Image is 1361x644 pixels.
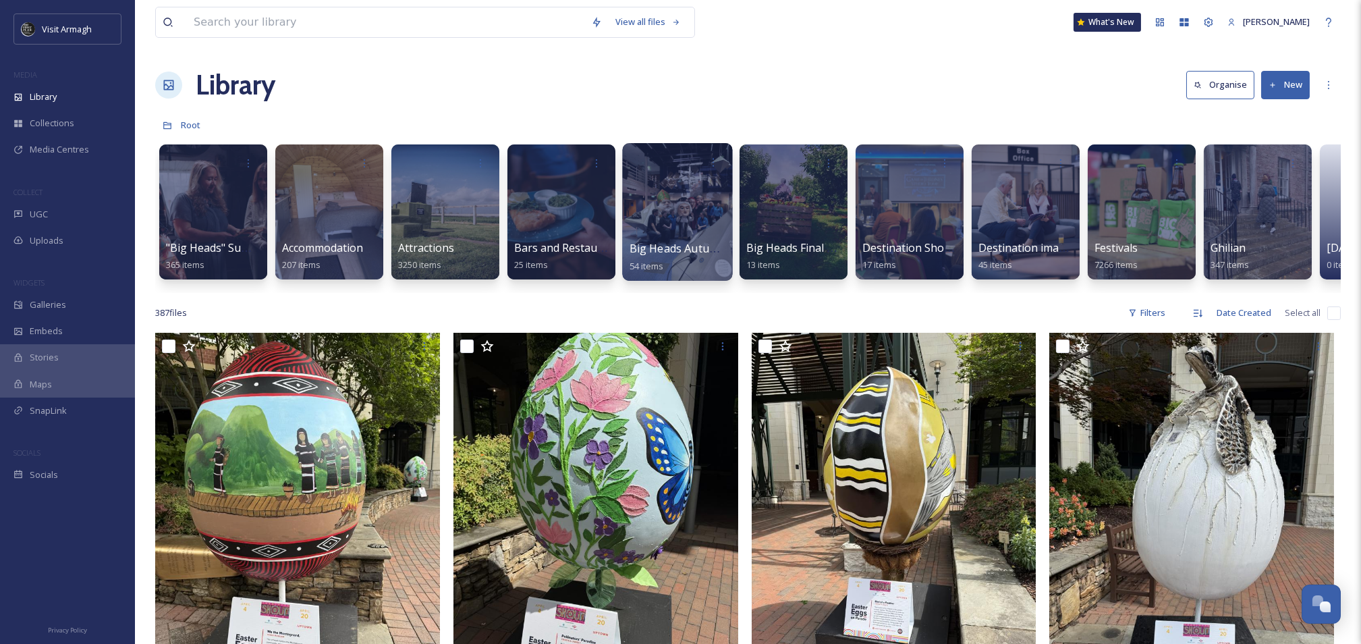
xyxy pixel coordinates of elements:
a: Attractions3250 items [398,242,454,271]
span: 13 items [746,259,780,271]
div: Filters [1121,300,1172,326]
span: [PERSON_NAME] [1243,16,1310,28]
a: Festivals7266 items [1094,242,1138,271]
span: Select all [1285,306,1321,319]
a: Library [196,65,275,105]
span: SnapLink [30,404,67,417]
input: Search your library [187,7,584,37]
span: 0 items [1327,259,1356,271]
span: 365 items [166,259,204,271]
span: SOCIALS [13,448,40,458]
span: 7266 items [1094,259,1138,271]
span: Accommodation [282,240,363,255]
span: Socials [30,468,58,481]
span: Privacy Policy [48,626,87,635]
span: Destination Showcase, The Alex, [DATE] [862,240,1065,255]
a: [PERSON_NAME] [1221,9,1316,35]
span: Uploads [30,234,63,247]
span: Bars and Restaurants [514,240,624,255]
span: Collections [30,117,74,130]
span: Festivals [1094,240,1138,255]
span: Visit Armagh [42,23,92,35]
span: Big Heads Final Videos [746,240,860,255]
a: "Big Heads" Summer Content 2025365 items [166,242,341,271]
span: 17 items [862,259,896,271]
span: 45 items [978,259,1012,271]
a: View all files [609,9,688,35]
button: Open Chat [1302,585,1341,624]
span: Destination imagery [978,240,1082,255]
span: 347 items [1211,259,1249,271]
a: Root [181,117,200,133]
span: Galleries [30,298,66,311]
button: Organise [1186,71,1254,99]
button: New [1261,71,1310,99]
a: Bars and Restaurants25 items [514,242,624,271]
a: Destination imagery45 items [978,242,1082,271]
img: THE-FIRST-PLACE-VISIT-ARMAGH.COM-BLACK.jpg [22,22,35,36]
span: COLLECT [13,187,43,197]
span: Maps [30,378,52,391]
a: Ghilian347 items [1211,242,1249,271]
a: Big Heads Final Videos13 items [746,242,860,271]
span: 54 items [630,259,664,271]
span: MEDIA [13,70,37,80]
span: 25 items [514,259,548,271]
a: Privacy Policy [48,621,87,637]
span: Media Centres [30,143,89,156]
span: Root [181,119,200,131]
span: Big Heads Autumn 2025 [630,241,754,256]
span: WIDGETS [13,277,45,288]
a: Accommodation207 items [282,242,363,271]
span: Attractions [398,240,454,255]
span: Embeds [30,325,63,338]
span: UGC [30,208,48,221]
span: 207 items [282,259,321,271]
span: Stories [30,351,59,364]
span: 387 file s [155,306,187,319]
div: Date Created [1210,300,1278,326]
span: "Big Heads" Summer Content 2025 [166,240,341,255]
span: Ghilian [1211,240,1246,255]
span: 3250 items [398,259,441,271]
a: Big Heads Autumn 202554 items [630,242,754,272]
a: Destination Showcase, The Alex, [DATE]17 items [862,242,1065,271]
span: Library [30,90,57,103]
a: What's New [1074,13,1141,32]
